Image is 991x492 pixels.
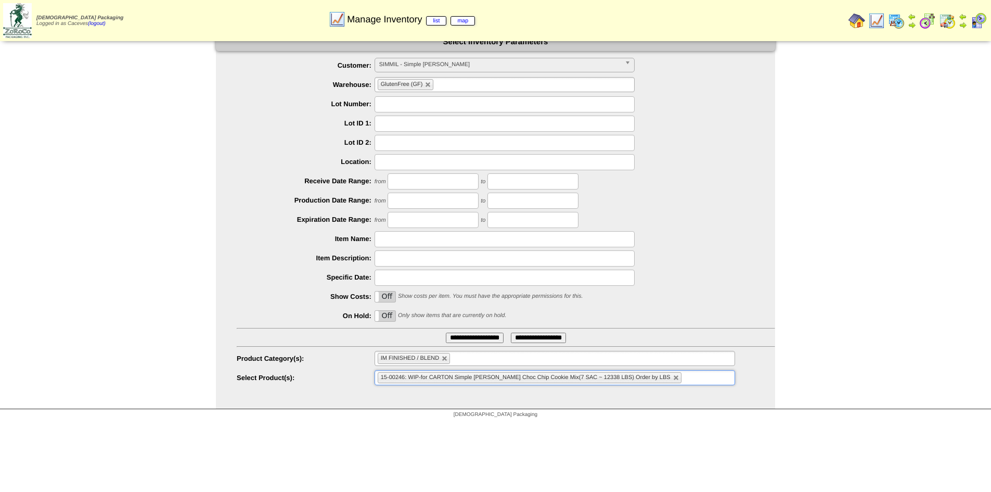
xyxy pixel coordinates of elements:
[237,235,375,243] label: Item Name:
[888,12,905,29] img: calendarprod.gif
[398,293,583,299] span: Show costs per item. You must have the appropriate permissions for this.
[451,16,475,26] a: map
[959,12,967,21] img: arrowleft.gif
[36,15,123,27] span: Logged in as Caceves
[939,12,956,29] img: calendarinout.gif
[908,21,916,29] img: arrowright.gif
[379,58,621,71] span: SIMMIL - Simple [PERSON_NAME]
[375,311,396,321] label: Off
[237,100,375,108] label: Lot Number:
[237,254,375,262] label: Item Description:
[381,355,439,361] span: IM FINISHED / BLEND
[398,312,506,319] span: Only show items that are currently on hold.
[237,312,375,320] label: On Hold:
[970,12,987,29] img: calendarcustomer.gif
[381,81,423,87] span: GlutenFree (GF)
[375,179,386,185] span: from
[426,16,446,26] a: list
[848,12,865,29] img: home.gif
[381,374,671,381] span: 15-00246: WIP-for CARTON Simple [PERSON_NAME] Choc Chip Cookie Mix(7 SAC ~ 12338 LBS) Order by LBS
[375,292,396,302] label: Off
[88,21,106,27] a: (logout)
[237,293,375,300] label: Show Costs:
[237,61,375,69] label: Customer:
[375,217,386,223] span: from
[237,355,375,362] label: Product Category(s):
[919,12,936,29] img: calendarblend.gif
[237,158,375,166] label: Location:
[375,291,396,302] div: OnOff
[454,412,537,418] span: [DEMOGRAPHIC_DATA] Packaging
[36,15,123,21] span: [DEMOGRAPHIC_DATA] Packaging
[375,198,386,204] span: from
[3,3,32,38] img: zoroco-logo-small.webp
[237,119,375,127] label: Lot ID 1:
[908,12,916,21] img: arrowleft.gif
[237,216,375,223] label: Expiration Date Range:
[237,81,375,89] label: Warehouse:
[375,310,396,322] div: OnOff
[959,21,967,29] img: arrowright.gif
[481,198,485,204] span: to
[237,196,375,204] label: Production Date Range:
[329,11,345,28] img: line_graph.gif
[237,374,375,382] label: Select Product(s):
[481,217,485,223] span: to
[868,12,885,29] img: line_graph.gif
[237,138,375,146] label: Lot ID 2:
[237,177,375,185] label: Receive Date Range:
[481,179,485,185] span: to
[347,14,475,25] span: Manage Inventory
[237,273,375,281] label: Specific Date:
